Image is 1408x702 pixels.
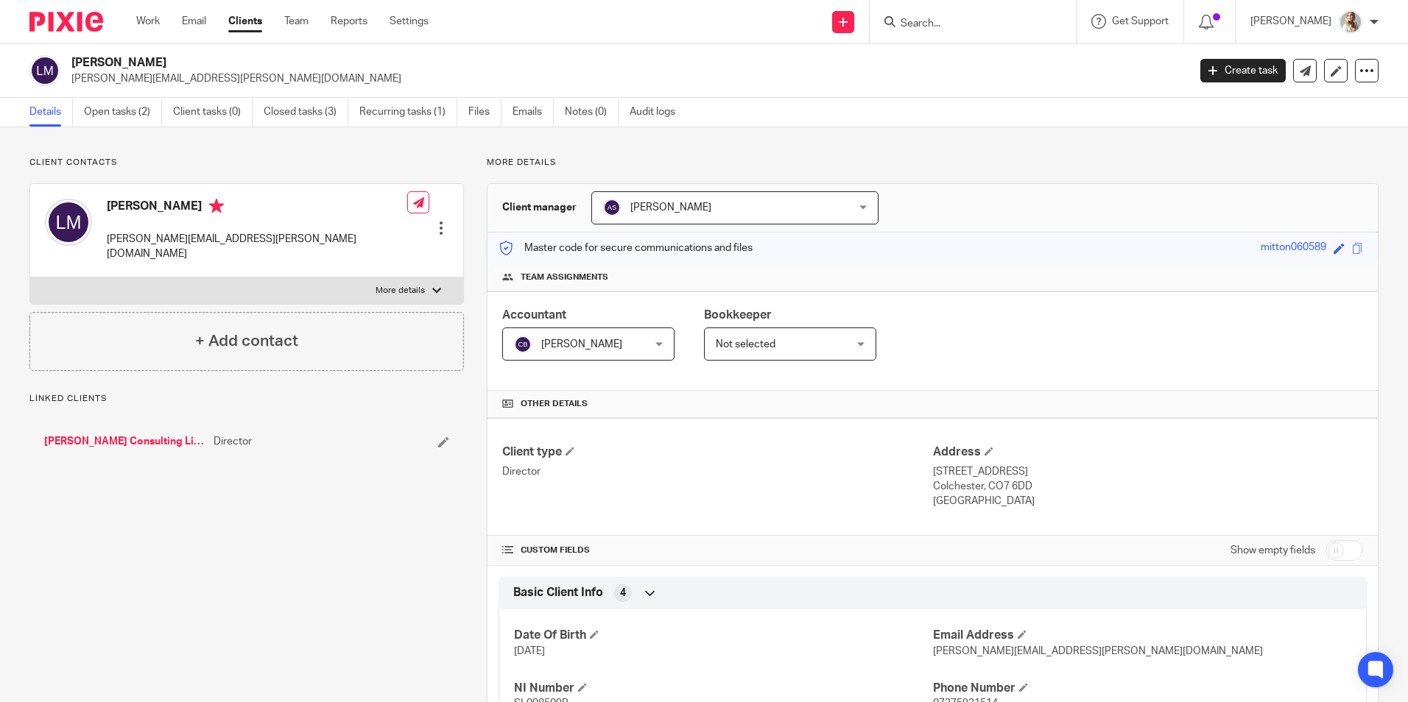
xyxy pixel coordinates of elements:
[1250,14,1331,29] p: [PERSON_NAME]
[933,494,1363,508] p: [GEOGRAPHIC_DATA]
[173,98,253,127] a: Client tasks (0)
[620,586,626,600] span: 4
[933,479,1363,494] p: Colchester, CO7 6DD
[264,98,348,127] a: Closed tasks (3)
[1200,59,1286,82] a: Create task
[29,393,464,405] p: Linked clients
[933,464,1363,479] p: [STREET_ADDRESS]
[1261,240,1326,257] div: mitton060589
[182,14,206,29] a: Email
[502,444,932,460] h4: Client type
[29,98,73,127] a: Details
[603,199,621,216] img: svg%3E
[107,232,407,262] p: [PERSON_NAME][EMAIL_ADDRESS][PERSON_NAME][DOMAIN_NAME]
[107,199,407,217] h4: [PERSON_NAME]
[84,98,162,127] a: Open tasks (2)
[933,628,1351,643] h4: Email Address
[468,98,501,127] a: Files
[1339,10,1362,34] img: IMG_9968.jpg
[514,336,532,353] img: svg%3E
[521,398,588,410] span: Other details
[1112,16,1169,26] span: Get Support
[899,18,1032,31] input: Search
[716,339,775,350] span: Not selected
[29,55,60,86] img: svg%3E
[630,202,711,213] span: [PERSON_NAME]
[44,434,206,449] a: [PERSON_NAME] Consulting Limited
[136,14,160,29] a: Work
[513,98,554,127] a: Emails
[502,200,577,215] h3: Client manager
[514,646,545,656] span: [DATE]
[214,434,252,449] span: Director
[29,157,464,169] p: Client contacts
[390,14,429,29] a: Settings
[502,309,566,321] span: Accountant
[521,272,608,283] span: Team assignments
[71,71,1178,86] p: [PERSON_NAME][EMAIL_ADDRESS][PERSON_NAME][DOMAIN_NAME]
[502,464,932,479] p: Director
[565,98,619,127] a: Notes (0)
[284,14,309,29] a: Team
[704,309,772,321] span: Bookkeeper
[228,14,262,29] a: Clients
[933,681,1351,696] h4: Phone Number
[933,646,1263,656] span: [PERSON_NAME][EMAIL_ADDRESS][PERSON_NAME][DOMAIN_NAME]
[359,98,457,127] a: Recurring tasks (1)
[487,157,1379,169] p: More details
[630,98,686,127] a: Audit logs
[1231,543,1315,558] label: Show empty fields
[502,545,932,556] h4: CUSTOM FIELDS
[195,330,298,352] h4: + Add contact
[499,241,753,255] p: Master code for secure communications and files
[541,339,622,350] span: [PERSON_NAME]
[514,681,932,696] h4: NI Number
[376,285,425,297] p: More details
[45,199,92,246] img: svg%3E
[71,55,957,71] h2: [PERSON_NAME]
[209,199,224,213] i: Primary
[514,628,932,643] h4: Date Of Birth
[29,12,103,32] img: Pixie
[331,14,367,29] a: Reports
[513,585,603,600] span: Basic Client Info
[933,444,1363,460] h4: Address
